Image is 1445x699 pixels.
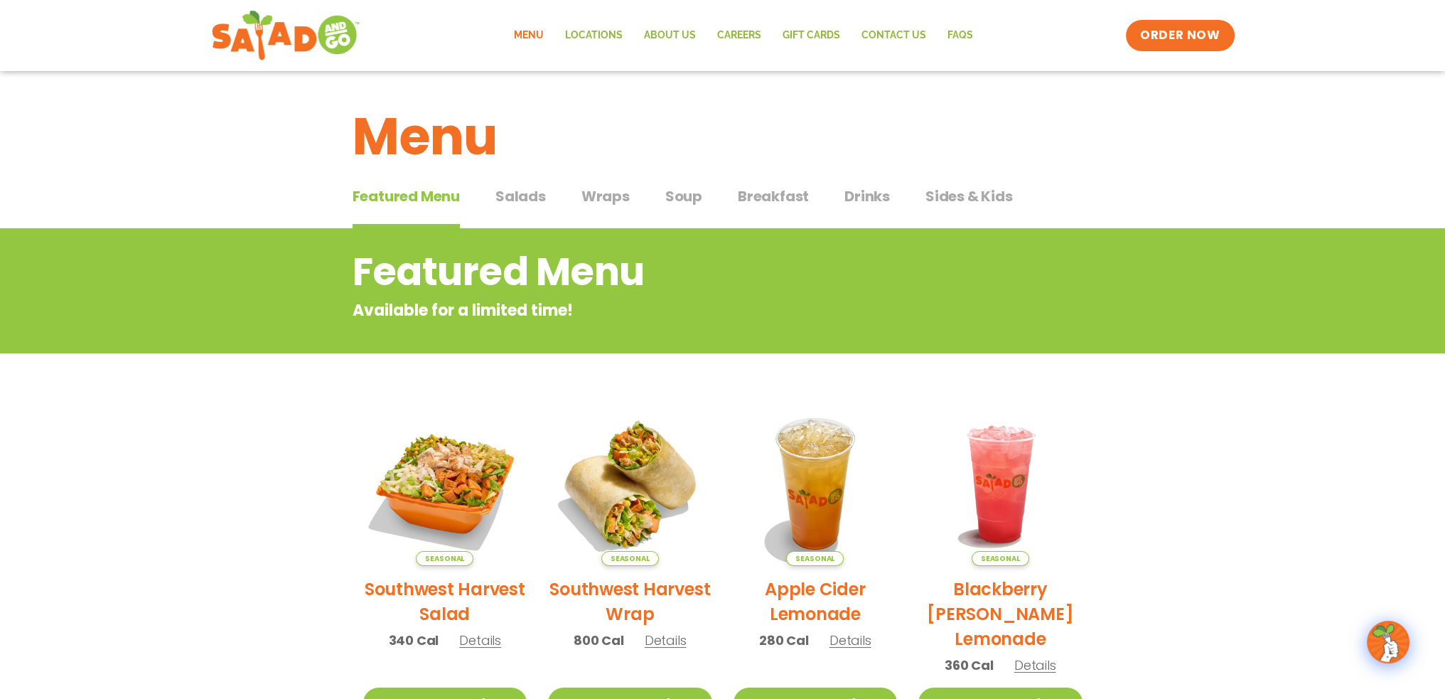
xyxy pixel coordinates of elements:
span: ORDER NOW [1140,27,1220,44]
span: Seasonal [601,551,659,566]
span: Details [645,631,687,649]
span: Featured Menu [353,186,460,207]
span: Wraps [581,186,630,207]
a: FAQs [937,19,984,52]
span: Sides & Kids [925,186,1013,207]
img: Product photo for Apple Cider Lemonade [734,402,898,566]
h2: Southwest Harvest Wrap [548,577,712,626]
span: Drinks [844,186,890,207]
span: 360 Cal [945,656,994,675]
h2: Apple Cider Lemonade [734,577,898,626]
a: Careers [707,19,772,52]
img: Product photo for Blackberry Bramble Lemonade [918,402,1083,566]
span: Salads [495,186,546,207]
span: Seasonal [972,551,1029,566]
span: Seasonal [786,551,844,566]
a: About Us [633,19,707,52]
h1: Menu [353,98,1093,175]
img: wpChatIcon [1368,622,1408,662]
a: Menu [503,19,554,52]
span: 340 Cal [389,631,439,650]
p: Available for a limited time! [353,299,979,322]
span: Soup [665,186,702,207]
a: GIFT CARDS [772,19,851,52]
span: Breakfast [738,186,809,207]
a: ORDER NOW [1126,20,1234,51]
img: Product photo for Southwest Harvest Salad [363,402,527,566]
span: Details [829,631,871,649]
span: Details [459,631,501,649]
h2: Featured Menu [353,243,979,301]
span: 280 Cal [759,631,809,650]
div: Tabbed content [353,181,1093,229]
a: Contact Us [851,19,937,52]
nav: Menu [503,19,984,52]
span: 800 Cal [574,631,624,650]
span: Details [1014,656,1056,674]
a: Locations [554,19,633,52]
span: Seasonal [416,551,473,566]
img: new-SAG-logo-768×292 [211,7,361,64]
img: Product photo for Southwest Harvest Wrap [548,402,712,566]
h2: Blackberry [PERSON_NAME] Lemonade [918,577,1083,651]
h2: Southwest Harvest Salad [363,577,527,626]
